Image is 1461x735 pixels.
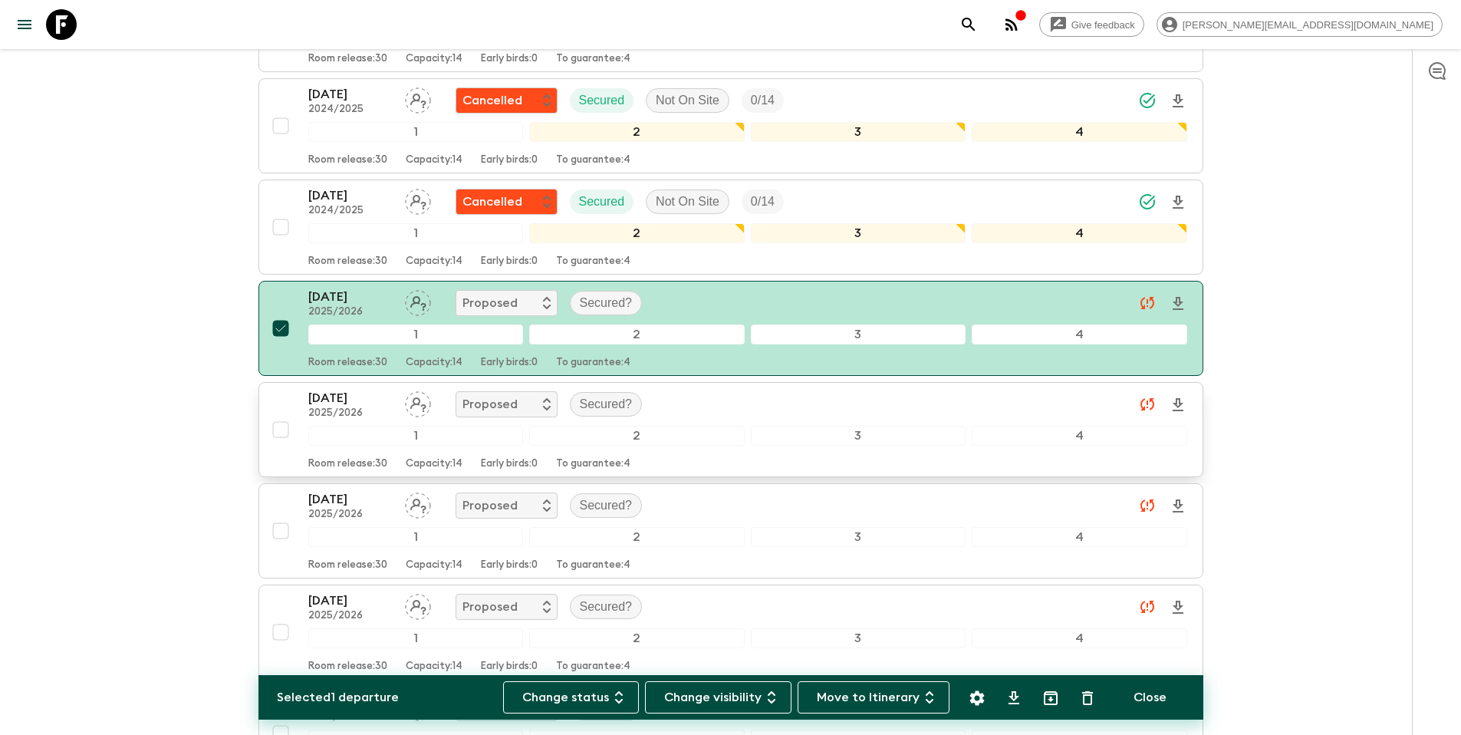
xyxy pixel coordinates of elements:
[656,91,719,110] p: Not On Site
[1063,19,1143,31] span: Give feedback
[258,78,1203,173] button: [DATE]2024/2025Assign pack leaderFlash Pack cancellationSecuredNot On SiteTrip Fill1234Room relea...
[308,85,393,104] p: [DATE]
[481,458,538,470] p: Early birds: 0
[1138,193,1157,211] svg: Synced Successfully
[751,527,966,547] div: 3
[462,496,518,515] p: Proposed
[972,325,1187,344] div: 4
[570,493,643,518] div: Secured?
[308,509,393,521] p: 2025/2026
[277,688,399,707] p: Selected 1 departure
[405,295,431,307] span: Assign pack leader
[570,88,634,113] div: Secured
[1169,598,1187,617] svg: Download Onboarding
[308,628,524,648] div: 1
[556,255,630,268] p: To guarantee: 4
[798,681,949,714] button: Move to Itinerary
[406,559,462,572] p: Capacity: 14
[405,598,431,611] span: Assign pack leader
[308,458,387,470] p: Room release: 30
[972,527,1187,547] div: 4
[1035,683,1066,714] button: Archive (Completed, Cancelled or Unsynced Departures only)
[308,122,524,142] div: 1
[751,325,966,344] div: 3
[462,395,518,414] p: Proposed
[406,255,462,268] p: Capacity: 14
[579,193,625,211] p: Secured
[529,122,745,142] div: 2
[556,53,630,65] p: To guarantee: 4
[1039,12,1144,37] a: Give feedback
[258,281,1203,376] button: [DATE]2025/2026Assign pack leaderProposedSecured?1234Room release:30Capacity:14Early birds:0To gu...
[580,294,633,312] p: Secured?
[579,91,625,110] p: Secured
[406,458,462,470] p: Capacity: 14
[308,255,387,268] p: Room release: 30
[1169,497,1187,516] svg: Download Onboarding
[751,223,966,243] div: 3
[751,122,966,142] div: 3
[456,87,558,114] div: Flash Pack cancellation
[406,53,462,65] p: Capacity: 14
[529,325,745,344] div: 2
[580,395,633,414] p: Secured?
[556,661,630,673] p: To guarantee: 4
[258,180,1203,275] button: [DATE]2024/2025Assign pack leaderFlash Pack cancellationSecuredNot On SiteTrip Fill1234Room relea...
[1072,683,1103,714] button: Delete
[1174,19,1442,31] span: [PERSON_NAME][EMAIL_ADDRESS][DOMAIN_NAME]
[462,91,522,110] p: Cancelled
[646,88,729,113] div: Not On Site
[751,91,775,110] p: 0 / 14
[481,357,538,369] p: Early birds: 0
[1138,294,1157,312] svg: Unable to sync - Check prices and secured
[405,396,431,408] span: Assign pack leader
[556,458,630,470] p: To guarantee: 4
[529,628,745,648] div: 2
[308,205,393,217] p: 2024/2025
[308,53,387,65] p: Room release: 30
[580,598,633,616] p: Secured?
[953,9,984,40] button: search adventures
[999,683,1029,714] button: Download CSV
[742,88,784,113] div: Trip Fill
[308,592,393,610] p: [DATE]
[646,190,729,214] div: Not On Site
[1169,193,1187,212] svg: Download Onboarding
[529,223,745,243] div: 2
[308,325,524,344] div: 1
[1138,496,1157,515] svg: Unable to sync - Check prices and secured
[406,357,462,369] p: Capacity: 14
[962,683,992,714] button: Settings
[751,628,966,648] div: 3
[9,9,40,40] button: menu
[481,661,538,673] p: Early birds: 0
[570,291,643,315] div: Secured?
[308,559,387,572] p: Room release: 30
[462,294,518,312] p: Proposed
[308,186,393,205] p: [DATE]
[481,154,538,166] p: Early birds: 0
[751,193,775,211] p: 0 / 14
[570,595,643,619] div: Secured?
[972,628,1187,648] div: 4
[308,306,393,318] p: 2025/2026
[406,154,462,166] p: Capacity: 14
[1169,92,1187,110] svg: Download Onboarding
[1169,295,1187,313] svg: Download Onboarding
[308,389,393,407] p: [DATE]
[481,53,538,65] p: Early birds: 0
[308,288,393,306] p: [DATE]
[1138,598,1157,616] svg: Unable to sync - Check prices and secured
[258,382,1203,477] button: [DATE]2025/2026Assign pack leaderProposedSecured?1234Room release:30Capacity:14Early birds:0To gu...
[462,193,522,211] p: Cancelled
[1169,396,1187,414] svg: Download Onboarding
[570,190,634,214] div: Secured
[308,104,393,116] p: 2024/2025
[656,193,719,211] p: Not On Site
[1157,12,1443,37] div: [PERSON_NAME][EMAIL_ADDRESS][DOMAIN_NAME]
[308,490,393,509] p: [DATE]
[751,426,966,446] div: 3
[1115,681,1185,714] button: Close
[308,223,524,243] div: 1
[972,122,1187,142] div: 4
